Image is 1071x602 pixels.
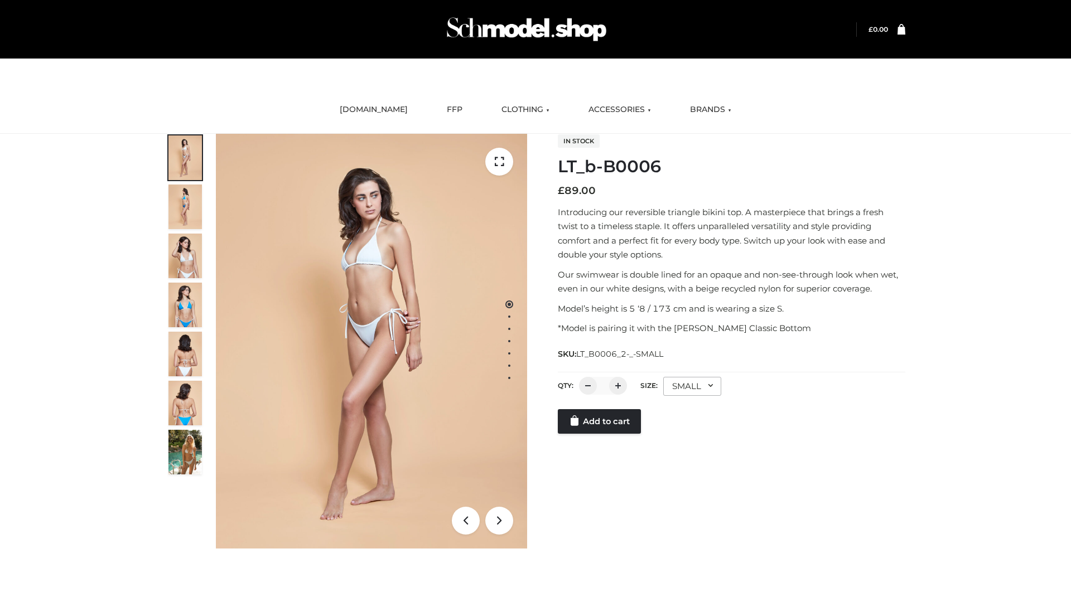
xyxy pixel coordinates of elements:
img: Arieltop_CloudNine_AzureSky2.jpg [168,430,202,474]
bdi: 89.00 [558,185,596,197]
span: LT_B0006_2-_-SMALL [576,349,663,359]
img: ArielClassicBikiniTop_CloudNine_AzureSky_OW114ECO_2-scaled.jpg [168,185,202,229]
span: SKU: [558,347,664,361]
img: Schmodel Admin 964 [443,7,610,51]
img: ArielClassicBikiniTop_CloudNine_AzureSky_OW114ECO_1 [216,134,527,548]
p: Model’s height is 5 ‘8 / 173 cm and is wearing a size S. [558,302,905,316]
a: CLOTHING [493,98,558,122]
h1: LT_b-B0006 [558,157,905,177]
span: £ [558,185,565,197]
bdi: 0.00 [869,25,888,33]
img: ArielClassicBikiniTop_CloudNine_AzureSky_OW114ECO_3-scaled.jpg [168,234,202,278]
span: In stock [558,134,600,148]
img: ArielClassicBikiniTop_CloudNine_AzureSky_OW114ECO_4-scaled.jpg [168,283,202,327]
a: [DOMAIN_NAME] [331,98,416,122]
a: Add to cart [558,409,641,434]
a: ACCESSORIES [580,98,659,122]
label: QTY: [558,381,573,390]
a: £0.00 [869,25,888,33]
a: FFP [438,98,471,122]
img: ArielClassicBikiniTop_CloudNine_AzureSky_OW114ECO_8-scaled.jpg [168,381,202,425]
img: ArielClassicBikiniTop_CloudNine_AzureSky_OW114ECO_7-scaled.jpg [168,332,202,376]
span: £ [869,25,873,33]
p: Our swimwear is double lined for an opaque and non-see-through look when wet, even in our white d... [558,268,905,296]
p: Introducing our reversible triangle bikini top. A masterpiece that brings a fresh twist to a time... [558,205,905,262]
label: Size: [640,381,658,390]
p: *Model is pairing it with the [PERSON_NAME] Classic Bottom [558,321,905,336]
img: ArielClassicBikiniTop_CloudNine_AzureSky_OW114ECO_1-scaled.jpg [168,135,202,180]
div: SMALL [663,377,721,396]
a: BRANDS [682,98,740,122]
